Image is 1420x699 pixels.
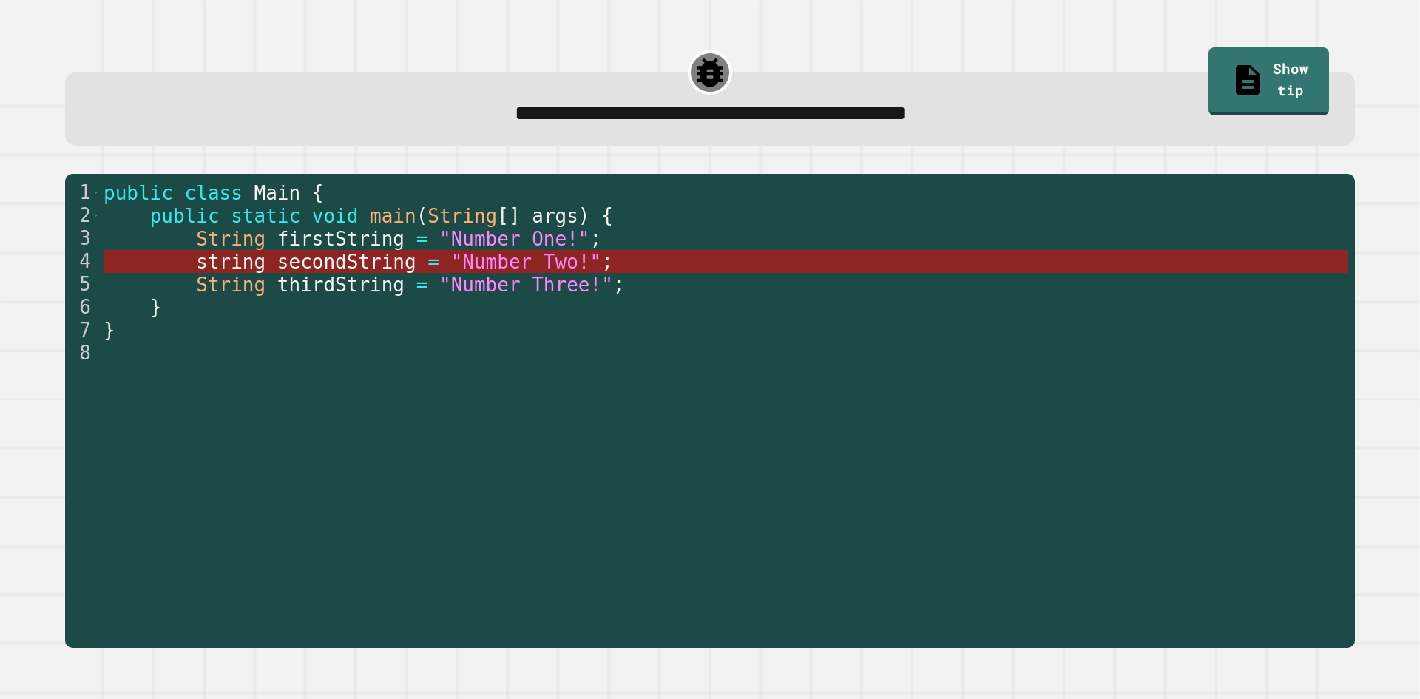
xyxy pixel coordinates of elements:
span: Toggle code folding, rows 1 through 7 [92,181,100,204]
div: 4 [65,250,101,273]
span: thirdString [277,274,404,296]
span: void [311,205,358,227]
span: public [149,205,219,227]
a: Show tip [1208,47,1329,115]
span: Toggle code folding, rows 2 through 6 [92,204,100,227]
span: "Number Two!" [450,251,601,273]
div: 2 [65,204,101,227]
span: String [196,274,266,296]
span: Main [254,182,300,204]
span: = [416,274,427,296]
span: = [427,251,439,273]
div: 8 [65,342,101,365]
span: class [184,182,242,204]
span: public [104,182,173,204]
span: firstString [277,228,404,250]
span: args [532,205,578,227]
span: secondString [277,251,416,273]
span: static [231,205,300,227]
span: "Number One!" [439,228,590,250]
span: "Number Three!" [439,274,613,296]
div: 3 [65,227,101,250]
div: 6 [65,296,101,319]
span: = [416,228,427,250]
div: 5 [65,273,101,296]
div: 1 [65,181,101,204]
span: string [196,251,266,273]
div: 7 [65,319,101,342]
span: String [427,205,497,227]
span: String [196,228,266,250]
span: main [370,205,416,227]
